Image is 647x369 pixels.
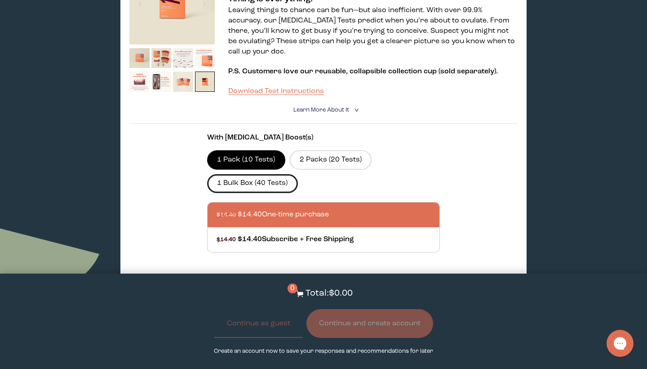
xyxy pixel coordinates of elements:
img: thumbnail image [151,48,172,68]
p: With [MEDICAL_DATA] Boost(s) [207,133,440,143]
label: 1 Bulk Box (40 Tests) [207,174,298,193]
iframe: Gorgias live chat messenger [602,327,638,360]
span: Learn More About it [293,107,349,113]
img: thumbnail image [195,72,215,92]
img: thumbnail image [129,72,150,92]
img: thumbnail image [151,72,172,92]
button: Continue and create account [306,309,433,338]
span: 0 [288,283,297,293]
img: thumbnail image [173,48,193,68]
p: Leaving things to chance can be fun—but also inefficient. With over 99.9% accuracy, our [MEDICAL_... [228,5,518,57]
button: Continue as guest [214,309,303,338]
label: 1 Pack (10 Tests) [207,150,285,169]
i: < [351,108,360,112]
img: thumbnail image [195,48,215,68]
a: Download Test Instructions [228,88,324,95]
span: . [496,68,498,75]
summary: Learn More About it < [293,106,354,114]
img: thumbnail image [173,72,193,92]
p: Total: $0.00 [306,287,353,300]
p: Create an account now to save your responses and recommendations for later [214,347,433,355]
label: 2 Packs (20 Tests) [290,150,372,169]
img: thumbnail image [129,48,150,68]
span: P.S. Customers love our reusable, collapsible collection cup (sold separately) [228,68,496,75]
